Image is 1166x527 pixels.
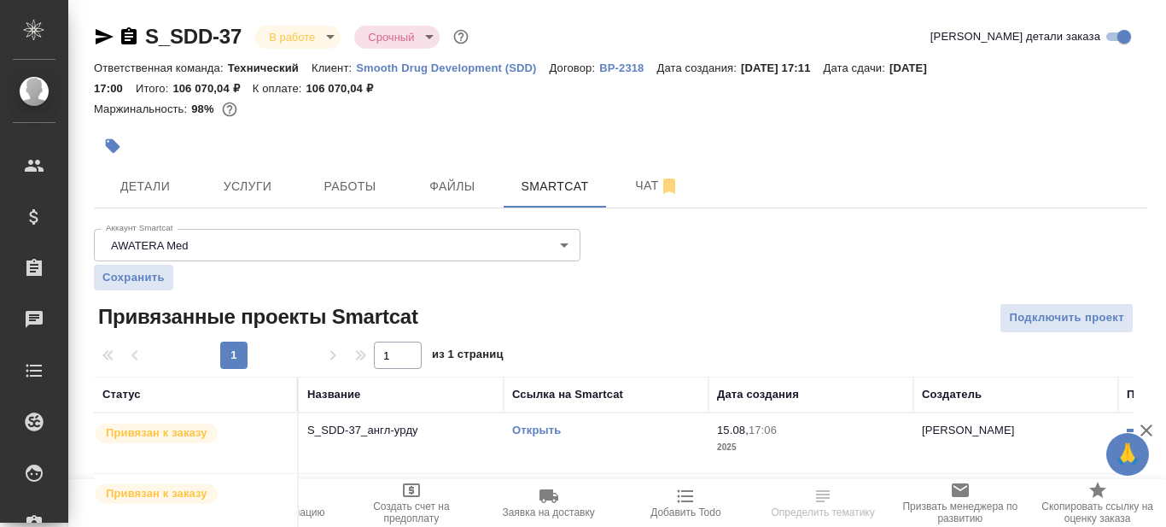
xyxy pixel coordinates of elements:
p: Клиент: [312,61,356,74]
button: Добавить Todo [617,479,755,527]
span: Призвать менеджера по развитию [902,501,1019,524]
p: Ответственная команда: [94,61,228,74]
button: Призвать менеджера по развитию [892,479,1029,527]
p: 2025 [717,439,905,456]
button: Скопировать ссылку на оценку заказа [1029,479,1166,527]
p: S_SDD-37_англ-урду [307,422,495,439]
span: из 1 страниц [432,344,504,369]
button: Скопировать ссылку для ЯМессенджера [94,26,114,47]
p: Дата сдачи: [824,61,889,74]
p: Дата создания: [657,61,741,74]
svg: Отписаться [659,176,679,196]
span: Детали [104,176,186,197]
button: Срочный [363,30,419,44]
a: Smooth Drug Development (SDD) [356,60,549,74]
button: Определить тематику [755,479,892,527]
p: Smooth Drug Development (SDD) [356,61,549,74]
p: [PERSON_NAME] [922,424,1015,436]
button: Папка на Drive [68,479,206,527]
button: 1416.00 RUB; 1122.00 KZT; [219,98,241,120]
span: Услуги [207,176,289,197]
span: Заявка на доставку [502,507,594,518]
span: Файлы [411,176,493,197]
p: Договор: [550,61,600,74]
div: Создатель [922,386,982,403]
button: Добавить тэг [94,127,131,165]
p: 106 070,04 ₽ [306,82,385,95]
span: Добавить Todo [650,507,720,518]
button: 🙏 [1106,433,1149,476]
button: AWATERA Med [106,238,194,253]
p: 106 070,04 ₽ [172,82,252,95]
button: В работе [264,30,320,44]
span: Подключить проект [1009,308,1124,328]
p: Маржинальность: [94,102,191,115]
span: Определить тематику [771,507,874,518]
p: Итого: [136,82,172,95]
button: Заявка на доставку [480,479,617,527]
button: Доп статусы указывают на важность/срочность заказа [450,26,472,48]
div: В работе [255,26,341,49]
button: Сохранить [94,265,173,290]
div: Ссылка на Smartcat [512,386,623,403]
p: 15.08, [717,424,749,436]
a: S_SDD-37 [145,25,242,48]
button: Скопировать ссылку [119,26,139,47]
p: 17:06 [749,424,777,436]
div: Дата создания [717,386,799,403]
div: В работе [354,26,440,49]
p: [DATE] 17:11 [741,61,824,74]
p: К оплате: [253,82,306,95]
div: AWATERA Med [94,229,580,261]
button: Подключить проект [1000,303,1134,333]
span: Работы [309,176,391,197]
button: Создать счет на предоплату [343,479,481,527]
a: ВР-2318 [599,60,656,74]
span: 🙏 [1113,436,1142,472]
p: Привязан к заказу [106,425,207,442]
span: Привязанные проекты Smartcat [94,303,418,331]
p: Привязан к заказу [106,485,207,502]
div: Статус [102,386,141,403]
p: 98% [191,102,218,115]
div: Название [307,386,360,403]
span: Чат [616,175,698,196]
p: Технический [228,61,312,74]
p: ВР-2318 [599,61,656,74]
span: [PERSON_NAME] детали заказа [930,28,1100,45]
span: Smartcat [514,176,596,197]
span: Создать счет на предоплату [353,501,470,524]
span: Скопировать ссылку на оценку заказа [1039,501,1156,524]
span: Сохранить [102,269,165,286]
a: Открыть [512,424,561,436]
